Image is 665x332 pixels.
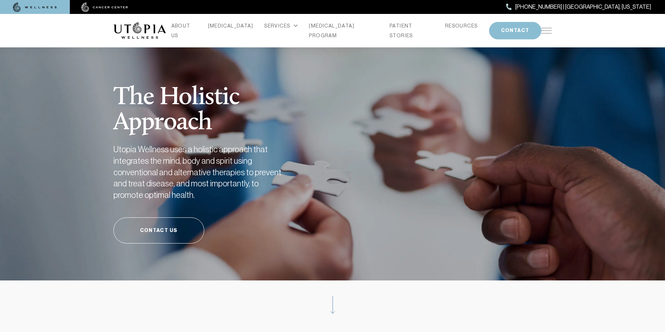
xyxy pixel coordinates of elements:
a: [MEDICAL_DATA] PROGRAM [309,21,378,40]
span: [PHONE_NUMBER] | [GEOGRAPHIC_DATA], [US_STATE] [515,2,651,11]
h1: The Holistic Approach [113,68,319,136]
div: SERVICES [264,21,298,31]
a: PATIENT STORIES [390,21,434,40]
a: [MEDICAL_DATA] [208,21,253,31]
img: wellness [13,2,57,12]
a: ABOUT US [171,21,197,40]
h2: Utopia Wellness uses a holistic approach that integrates the mind, body and spirit using conventi... [113,144,288,201]
a: Contact Us [113,217,204,244]
a: [PHONE_NUMBER] | [GEOGRAPHIC_DATA], [US_STATE] [506,2,651,11]
img: cancer center [81,2,128,12]
button: CONTACT [489,22,541,39]
img: icon-hamburger [541,28,552,33]
a: RESOURCES [445,21,478,31]
img: logo [113,22,166,39]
